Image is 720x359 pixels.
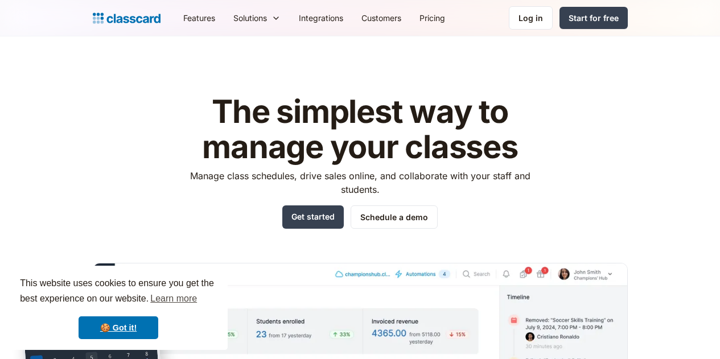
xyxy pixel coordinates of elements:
[519,12,543,24] div: Log in
[233,12,267,24] div: Solutions
[9,266,228,350] div: cookieconsent
[179,169,541,196] p: Manage class schedules, drive sales online, and collaborate with your staff and students.
[20,277,217,307] span: This website uses cookies to ensure you get the best experience on our website.
[79,316,158,339] a: dismiss cookie message
[224,5,290,31] div: Solutions
[149,290,199,307] a: learn more about cookies
[351,205,438,229] a: Schedule a demo
[559,7,628,29] a: Start for free
[569,12,619,24] div: Start for free
[174,5,224,31] a: Features
[179,94,541,164] h1: The simplest way to manage your classes
[93,10,161,26] a: home
[410,5,454,31] a: Pricing
[509,6,553,30] a: Log in
[290,5,352,31] a: Integrations
[282,205,344,229] a: Get started
[352,5,410,31] a: Customers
